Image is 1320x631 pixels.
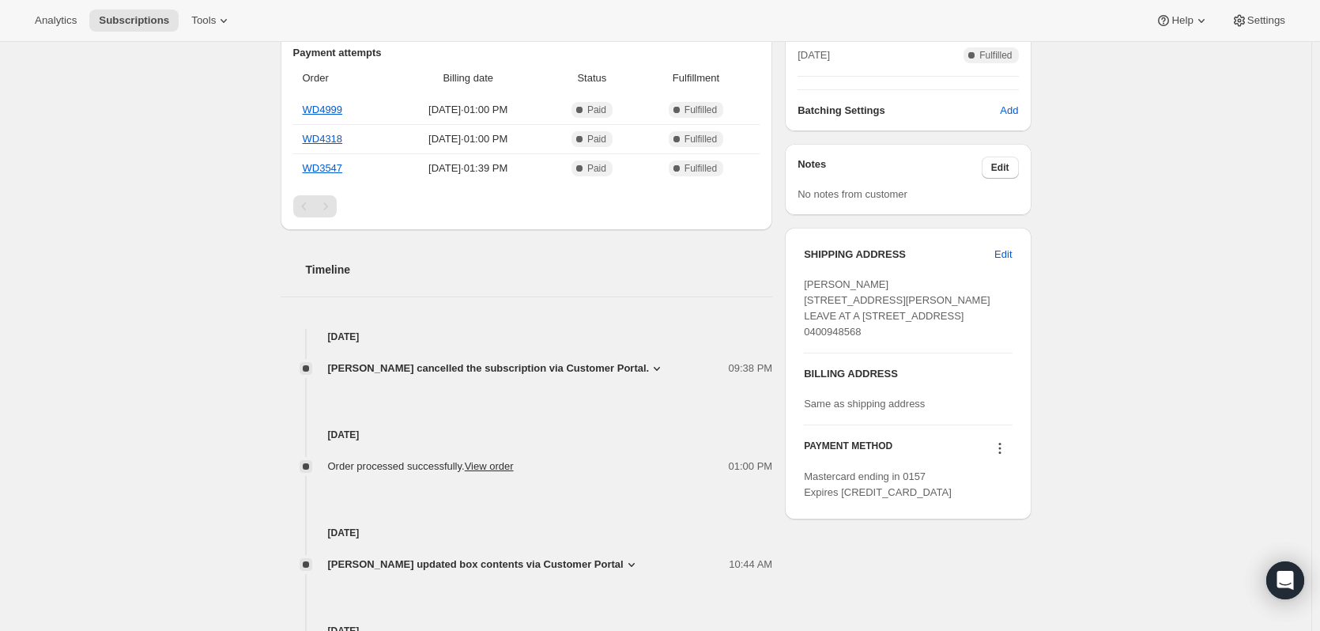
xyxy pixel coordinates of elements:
span: Fulfilled [685,162,717,175]
h2: Payment attempts [293,45,760,61]
span: [DATE] [798,47,830,63]
span: [PERSON_NAME] updated box contents via Customer Portal [328,557,624,572]
span: Analytics [35,14,77,27]
span: Paid [587,162,606,175]
a: WD4999 [303,104,343,115]
span: [PERSON_NAME] [STREET_ADDRESS][PERSON_NAME] LEAVE AT A [STREET_ADDRESS] 0400948568 [804,278,990,338]
span: Edit [991,161,1009,174]
div: Open Intercom Messenger [1266,561,1304,599]
h3: PAYMENT METHOD [804,440,892,461]
span: Edit [994,247,1012,263]
button: Settings [1222,9,1295,32]
h2: Timeline [306,262,773,278]
span: [PERSON_NAME] cancelled the subscription via Customer Portal. [328,361,650,376]
button: Subscriptions [89,9,179,32]
span: Fulfillment [642,70,750,86]
span: Help [1171,14,1193,27]
button: Edit [985,242,1021,267]
span: 09:38 PM [729,361,773,376]
h4: [DATE] [281,329,773,345]
h3: SHIPPING ADDRESS [804,247,994,263]
h3: Notes [798,157,982,179]
span: Order processed successfully. [328,460,514,472]
button: Analytics [25,9,86,32]
span: Tools [191,14,216,27]
span: Same as shipping address [804,398,925,410]
span: Status [552,70,632,86]
span: Billing date [394,70,542,86]
span: [DATE] · 01:00 PM [394,102,542,118]
span: No notes from customer [798,188,907,200]
nav: Pagination [293,195,760,217]
h4: [DATE] [281,525,773,541]
button: Add [990,98,1028,123]
span: 01:00 PM [729,459,773,474]
th: Order [293,61,390,96]
a: WD4318 [303,133,343,145]
button: [PERSON_NAME] updated box contents via Customer Portal [328,557,639,572]
h6: Batching Settings [798,103,1000,119]
span: Settings [1247,14,1285,27]
span: Fulfilled [685,104,717,116]
span: 10:44 AM [729,557,772,572]
span: Fulfilled [979,49,1012,62]
a: View order [465,460,514,472]
span: Paid [587,133,606,145]
a: WD3547 [303,162,343,174]
span: [DATE] · 01:00 PM [394,131,542,147]
button: Help [1146,9,1218,32]
span: [DATE] · 01:39 PM [394,161,542,176]
h4: [DATE] [281,427,773,443]
span: Subscriptions [99,14,169,27]
button: Tools [182,9,241,32]
button: [PERSON_NAME] cancelled the subscription via Customer Portal. [328,361,666,376]
span: Paid [587,104,606,116]
span: Fulfilled [685,133,717,145]
span: Add [1000,103,1018,119]
span: Mastercard ending in 0157 Expires [CREDIT_CARD_DATA] [804,470,952,498]
button: Edit [982,157,1019,179]
h3: BILLING ADDRESS [804,366,1012,382]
